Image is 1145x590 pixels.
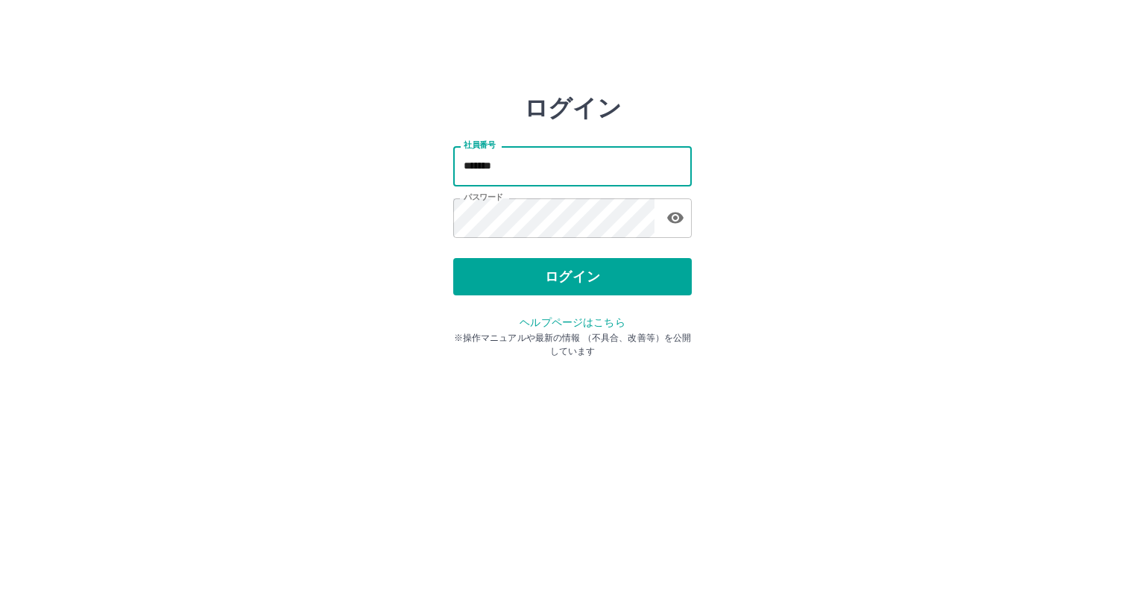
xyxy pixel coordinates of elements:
label: 社員番号 [464,139,495,151]
label: パスワード [464,192,503,203]
h2: ログイン [524,94,622,122]
a: ヘルプページはこちら [520,316,625,328]
button: ログイン [453,258,692,295]
p: ※操作マニュアルや最新の情報 （不具合、改善等）を公開しています [453,331,692,358]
